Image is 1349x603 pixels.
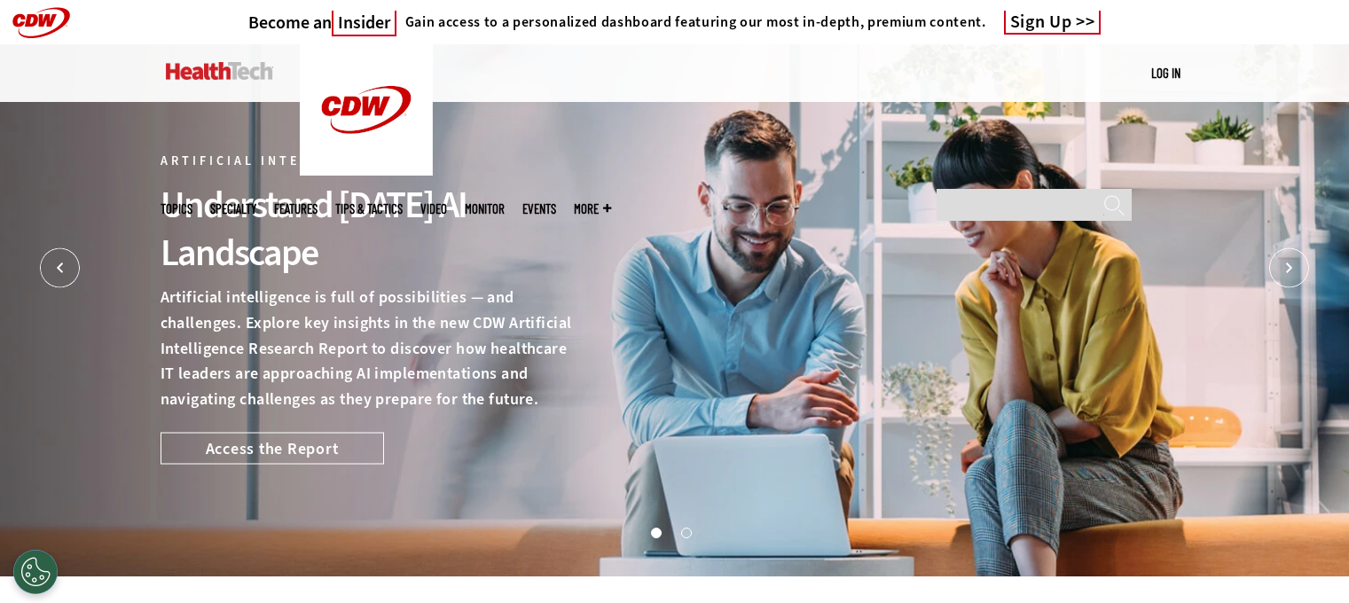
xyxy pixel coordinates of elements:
[300,161,433,180] a: CDW
[1004,11,1102,35] a: Sign Up
[681,528,690,536] button: 2 of 2
[40,248,80,288] button: Prev
[335,202,403,215] a: Tips & Tactics
[13,550,58,594] button: Open Preferences
[248,12,396,34] h3: Become an
[574,202,611,215] span: More
[420,202,447,215] a: Video
[13,550,58,594] div: Cookies Settings
[300,44,433,176] img: Home
[1269,248,1309,288] button: Next
[161,202,192,215] span: Topics
[161,432,384,464] a: Access the Report
[1151,64,1180,82] div: User menu
[248,12,396,34] a: Become anInsider
[396,13,986,31] a: Gain access to a personalized dashboard featuring our most in-depth, premium content.
[210,202,256,215] span: Specialty
[405,13,986,31] h4: Gain access to a personalized dashboard featuring our most in-depth, premium content.
[332,11,396,36] span: Insider
[651,528,660,536] button: 1 of 2
[161,285,572,412] p: Artificial intelligence is full of possibilities — and challenges. Explore key insights in the ne...
[522,202,556,215] a: Events
[1151,65,1180,81] a: Log in
[465,202,505,215] a: MonITor
[166,62,273,80] img: Home
[161,181,572,277] div: Understand [DATE] AI Landscape
[274,202,318,215] a: Features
